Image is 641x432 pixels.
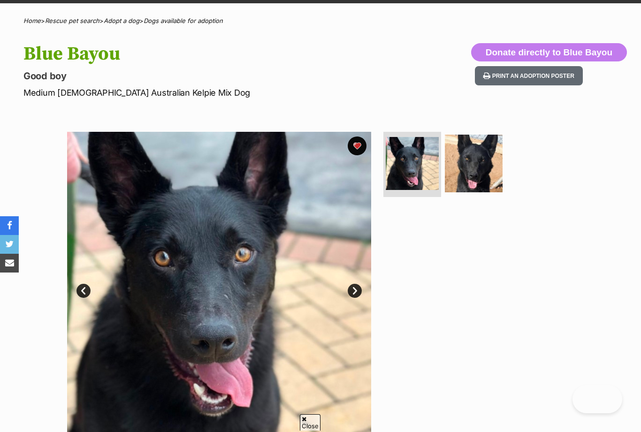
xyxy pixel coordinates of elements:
a: Prev [76,284,91,298]
button: favourite [348,136,366,155]
p: Medium [DEMOGRAPHIC_DATA] Australian Kelpie Mix Dog [23,86,391,99]
button: Print an adoption poster [475,66,583,85]
button: Donate directly to Blue Bayou [471,43,627,62]
span: Close [300,414,320,431]
a: Rescue pet search [45,17,99,24]
a: Adopt a dog [104,17,139,24]
iframe: Help Scout Beacon - Open [572,385,622,413]
img: Photo of Blue Bayou [445,135,503,192]
a: Home [23,17,41,24]
img: Photo of Blue Bayou [386,137,439,190]
h1: Blue Bayou [23,43,391,65]
a: Next [348,284,362,298]
p: Good boy [23,69,391,83]
a: Dogs available for adoption [144,17,223,24]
